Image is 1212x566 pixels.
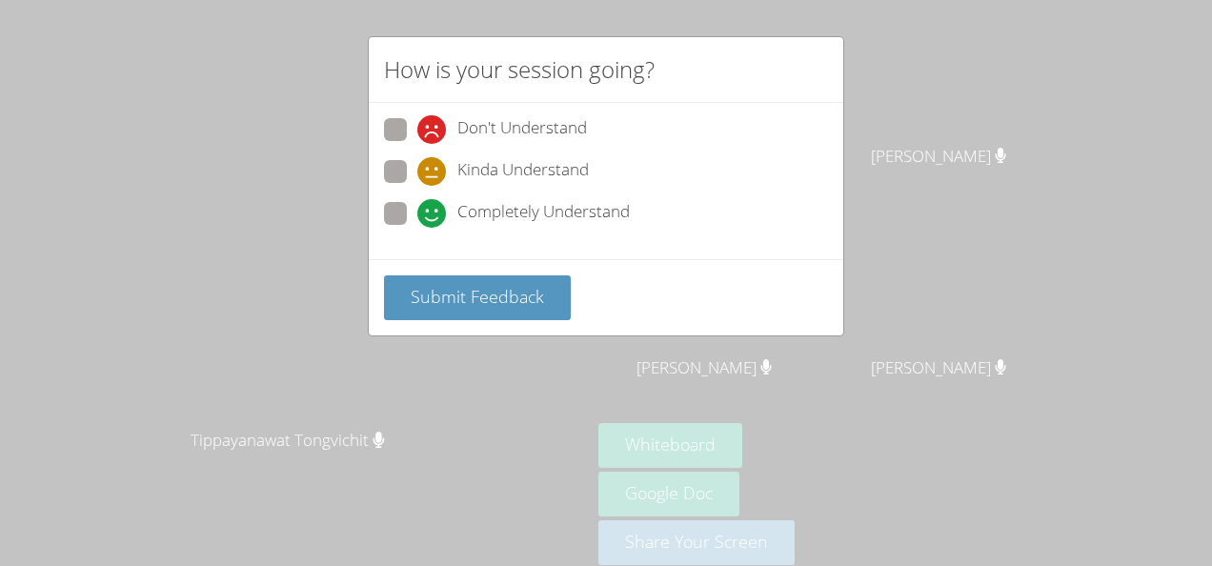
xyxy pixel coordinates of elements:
button: Submit Feedback [384,275,571,320]
span: Submit Feedback [411,285,544,308]
span: Don't Understand [457,115,587,144]
h2: How is your session going? [384,52,655,87]
span: Kinda Understand [457,157,589,186]
span: Completely Understand [457,199,630,228]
